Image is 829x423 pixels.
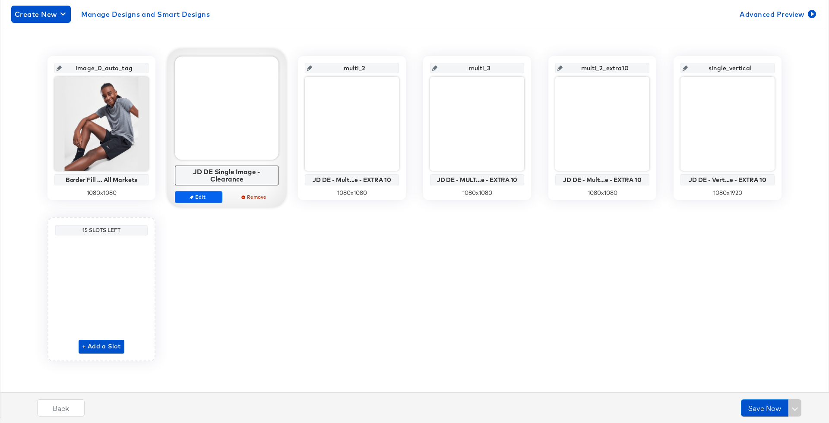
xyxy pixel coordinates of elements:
button: Manage Designs and Smart Designs [78,6,214,23]
div: 15 Slots Left [57,227,146,234]
div: JD DE Single Image - Clearance [177,168,276,183]
button: Save Now [741,399,788,417]
div: JD DE - Mult...e - EXTRA 10 [307,176,397,183]
div: JD DE - MULT...e - EXTRA 10 [432,176,522,183]
div: 1080 x 1080 [305,189,399,197]
span: Manage Designs and Smart Designs [81,8,210,20]
span: Remove [235,194,275,200]
div: 1080 x 1080 [430,189,524,197]
button: Edit [175,191,222,203]
span: + Add a Slot [82,341,121,352]
div: 1080 x 1080 [54,189,149,197]
span: Edit [179,194,218,200]
button: Remove [231,191,278,203]
button: Advanced Preview [736,6,818,23]
span: Create New [15,8,67,20]
div: 1080 x 1080 [555,189,649,197]
div: 1080 x 1920 [680,189,775,197]
div: Border Fill ... All Markets [57,176,146,183]
button: Create New [11,6,71,23]
div: JD DE - Vert...e - EXTRA 10 [683,176,772,183]
button: + Add a Slot [79,340,124,354]
button: Back [37,399,85,417]
div: JD DE - Mult...e - EXTRA 10 [557,176,647,183]
span: Advanced Preview [740,8,814,20]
